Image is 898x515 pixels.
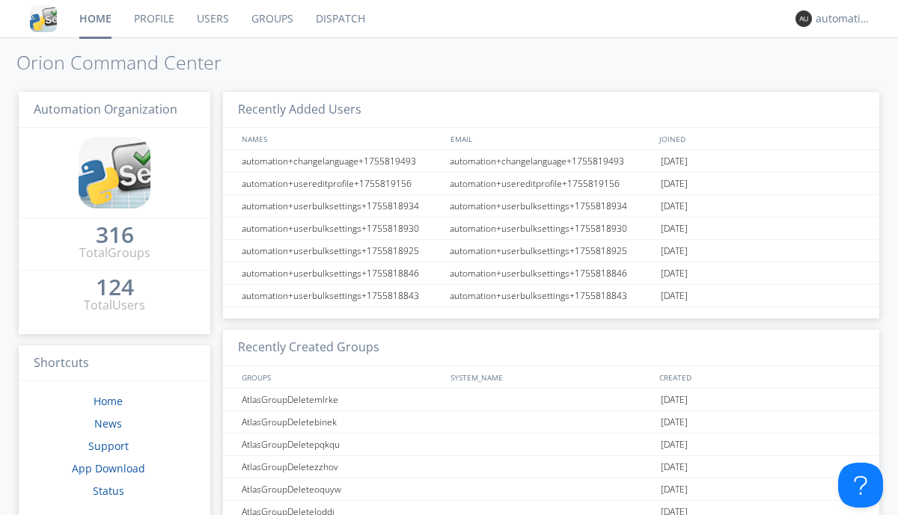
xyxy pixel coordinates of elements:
[84,297,145,314] div: Total Users
[30,5,57,32] img: cddb5a64eb264b2086981ab96f4c1ba7
[238,366,443,388] div: GROUPS
[446,262,657,284] div: automation+userbulksettings+1755818846
[656,128,865,149] div: JOINED
[223,195,879,218] a: automation+userbulksettings+1755818934automation+userbulksettings+1755818934[DATE]
[223,389,879,411] a: AtlasGroupDeletemlrke[DATE]
[446,150,657,172] div: automation+changelanguage+1755819493
[238,478,445,500] div: AtlasGroupDeleteoquyw
[446,285,657,306] div: automation+userbulksettings+1755818843
[72,461,145,475] a: App Download
[661,456,688,478] span: [DATE]
[223,173,879,195] a: automation+usereditprofile+1755819156automation+usereditprofile+1755819156[DATE]
[238,218,445,239] div: automation+userbulksettings+1755818930
[223,330,879,366] h3: Recently Created Groups
[446,173,657,194] div: automation+usereditprofile+1755819156
[238,389,445,410] div: AtlasGroupDeletemlrke
[447,366,656,388] div: SYSTEM_NAME
[661,173,688,195] span: [DATE]
[34,101,177,117] span: Automation Organization
[661,195,688,218] span: [DATE]
[656,366,865,388] div: CREATED
[238,262,445,284] div: automation+userbulksettings+1755818846
[223,150,879,173] a: automation+changelanguage+1755819493automation+changelanguage+1755819493[DATE]
[238,411,445,433] div: AtlasGroupDeletebinek
[238,240,445,262] div: automation+userbulksettings+1755818925
[223,92,879,129] h3: Recently Added Users
[223,456,879,478] a: AtlasGroupDeletezzhov[DATE]
[238,150,445,172] div: automation+changelanguage+1755819493
[661,478,688,501] span: [DATE]
[94,394,123,408] a: Home
[223,218,879,240] a: automation+userbulksettings+1755818930automation+userbulksettings+1755818930[DATE]
[661,240,688,262] span: [DATE]
[96,280,134,297] a: 124
[446,240,657,262] div: automation+userbulksettings+1755818925
[661,150,688,173] span: [DATE]
[223,240,879,262] a: automation+userbulksettings+1755818925automation+userbulksettings+1755818925[DATE]
[238,128,443,149] div: NAMES
[238,434,445,455] div: AtlasGroupDeletepqkqu
[446,218,657,239] div: automation+userbulksettings+1755818930
[816,11,872,26] div: automation+atlas0036
[238,285,445,306] div: automation+userbulksettings+1755818843
[661,285,688,307] span: [DATE]
[238,173,445,194] div: automation+usereditprofile+1755819156
[223,262,879,285] a: automation+userbulksettings+1755818846automation+userbulksettings+1755818846[DATE]
[661,411,688,434] span: [DATE]
[238,456,445,478] div: AtlasGroupDeletezzhov
[838,463,883,508] iframe: Toggle Customer Support
[223,434,879,456] a: AtlasGroupDeletepqkqu[DATE]
[661,434,688,456] span: [DATE]
[661,389,688,411] span: [DATE]
[93,484,124,498] a: Status
[795,10,812,27] img: 373638.png
[96,227,134,242] div: 316
[19,345,210,382] h3: Shortcuts
[661,262,688,285] span: [DATE]
[88,439,129,453] a: Support
[94,416,122,431] a: News
[223,411,879,434] a: AtlasGroupDeletebinek[DATE]
[79,137,150,209] img: cddb5a64eb264b2086981ab96f4c1ba7
[96,227,134,244] a: 316
[223,478,879,501] a: AtlasGroupDeleteoquyw[DATE]
[79,244,150,262] div: Total Groups
[447,128,656,149] div: EMAIL
[96,280,134,294] div: 124
[661,218,688,240] span: [DATE]
[446,195,657,217] div: automation+userbulksettings+1755818934
[238,195,445,217] div: automation+userbulksettings+1755818934
[223,285,879,307] a: automation+userbulksettings+1755818843automation+userbulksettings+1755818843[DATE]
